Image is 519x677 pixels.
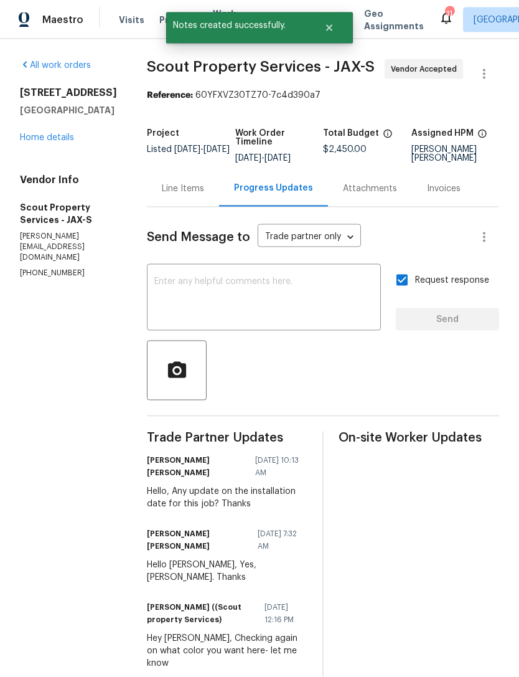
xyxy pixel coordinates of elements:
[147,91,193,100] b: Reference:
[147,559,307,584] div: Hello [PERSON_NAME], Yes, [PERSON_NAME]. Thanks
[235,154,261,163] span: [DATE]
[309,16,350,40] button: Close
[383,129,393,145] span: The total cost of line items that have been proposed by Opendoor. This sum includes line items th...
[339,432,499,444] span: On-site Worker Updates
[364,7,424,32] span: Geo Assignments
[147,145,230,154] span: Listed
[147,485,307,510] div: Hello, Any update on the installation date for this job? Thanks
[42,14,83,26] span: Maestro
[147,528,250,552] h6: [PERSON_NAME] [PERSON_NAME]
[20,201,117,226] h5: Scout Property Services - JAX-S
[391,63,462,75] span: Vendor Accepted
[427,182,461,195] div: Invoices
[323,129,379,138] h5: Total Budget
[445,7,454,20] div: 11
[174,145,200,154] span: [DATE]
[415,274,489,287] span: Request response
[264,154,291,163] span: [DATE]
[323,145,367,154] span: $2,450.00
[258,528,300,552] span: [DATE] 7:32 AM
[203,145,230,154] span: [DATE]
[411,145,500,163] div: [PERSON_NAME] [PERSON_NAME]
[147,632,307,670] div: Hey [PERSON_NAME], Checking again on what color you want here- let me know
[147,129,179,138] h5: Project
[166,12,309,39] span: Notes created successfully.
[147,231,250,244] span: Send Message to
[147,432,307,444] span: Trade Partner Updates
[20,268,117,278] p: [PHONE_NUMBER]
[119,14,144,26] span: Visits
[343,182,397,195] div: Attachments
[20,61,91,70] a: All work orders
[20,133,74,142] a: Home details
[147,89,499,102] div: 60YFXVZ30TZ70-7c4d390a7
[20,231,117,263] p: [PERSON_NAME][EMAIL_ADDRESS][DOMAIN_NAME]
[147,59,375,74] span: Scout Property Services - JAX-S
[213,7,245,32] span: Work Orders
[235,154,291,163] span: -
[162,182,204,195] div: Line Items
[147,454,248,479] h6: [PERSON_NAME] [PERSON_NAME]
[411,129,474,138] h5: Assigned HPM
[477,129,487,145] span: The hpm assigned to this work order.
[234,182,313,194] div: Progress Updates
[235,129,324,146] h5: Work Order Timeline
[255,454,300,479] span: [DATE] 10:13 AM
[174,145,230,154] span: -
[20,174,117,186] h4: Vendor Info
[159,14,198,26] span: Projects
[264,601,300,626] span: [DATE] 12:16 PM
[147,601,257,626] h6: [PERSON_NAME] ((Scout property Services)
[20,87,117,99] h2: [STREET_ADDRESS]
[258,227,361,248] div: Trade partner only
[20,104,117,116] h5: [GEOGRAPHIC_DATA]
